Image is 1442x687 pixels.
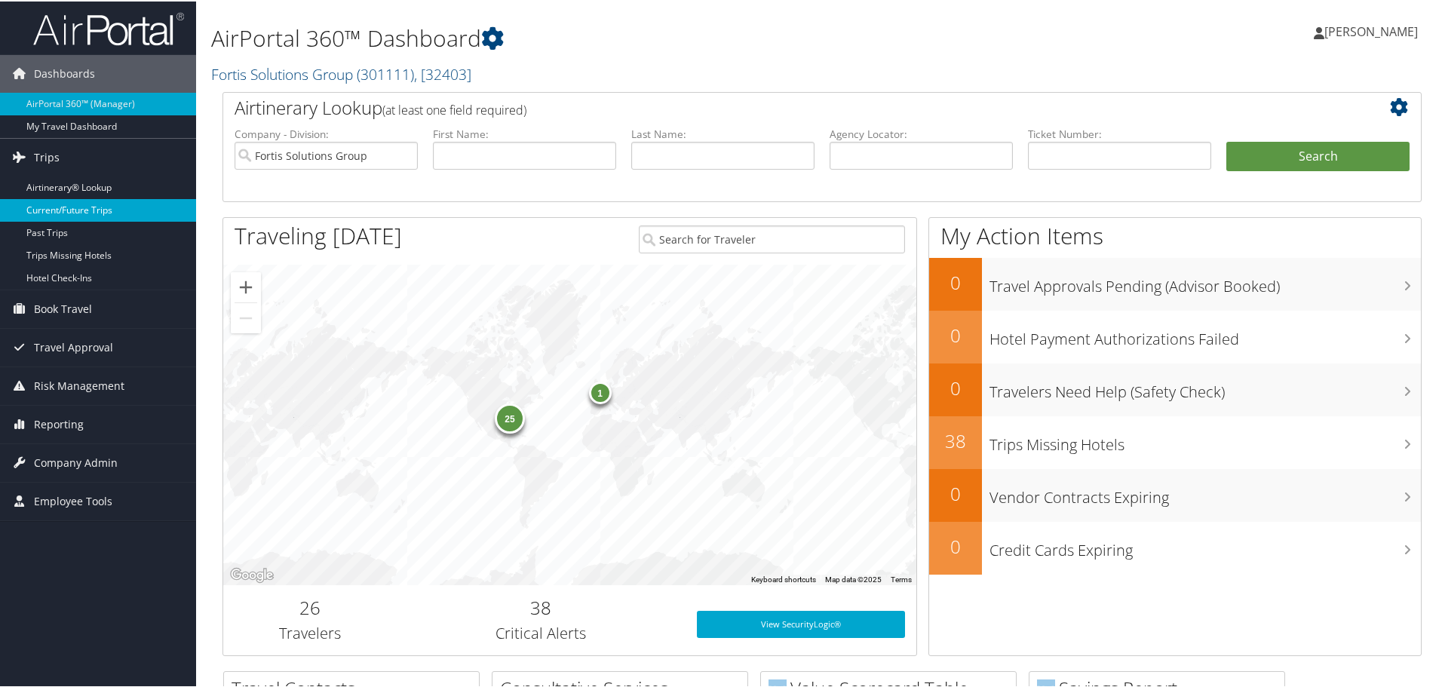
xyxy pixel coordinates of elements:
a: [PERSON_NAME] [1314,8,1433,53]
a: 38Trips Missing Hotels [929,415,1421,468]
h2: Airtinerary Lookup [235,94,1310,119]
h3: Trips Missing Hotels [989,425,1421,454]
label: Last Name: [631,125,815,140]
a: 0Travelers Need Help (Safety Check) [929,362,1421,415]
span: Employee Tools [34,481,112,519]
a: 0Travel Approvals Pending (Advisor Booked) [929,256,1421,309]
img: Google [227,564,277,584]
label: First Name: [433,125,616,140]
a: View SecurityLogic® [697,609,905,636]
h3: Credit Cards Expiring [989,531,1421,560]
img: airportal-logo.png [33,10,184,45]
button: Keyboard shortcuts [751,573,816,584]
h3: Travelers [235,621,385,643]
h2: 0 [929,532,982,558]
h1: AirPortal 360™ Dashboard [211,21,1026,53]
button: Zoom in [231,271,261,301]
h2: 0 [929,374,982,400]
h2: 0 [929,480,982,505]
h2: 38 [929,427,982,452]
a: 0Credit Cards Expiring [929,520,1421,573]
span: Map data ©2025 [825,574,882,582]
a: Fortis Solutions Group [211,63,471,83]
span: Book Travel [34,289,92,327]
input: Search for Traveler [639,224,905,252]
a: 0Vendor Contracts Expiring [929,468,1421,520]
h2: 26 [235,593,385,619]
label: Agency Locator: [830,125,1013,140]
span: , [ 32403 ] [414,63,471,83]
button: Search [1226,140,1410,170]
div: 25 [495,402,525,432]
a: 0Hotel Payment Authorizations Failed [929,309,1421,362]
h3: Travelers Need Help (Safety Check) [989,373,1421,401]
h3: Vendor Contracts Expiring [989,478,1421,507]
h1: Traveling [DATE] [235,219,402,250]
span: ( 301111 ) [357,63,414,83]
h1: My Action Items [929,219,1421,250]
h3: Travel Approvals Pending (Advisor Booked) [989,267,1421,296]
button: Zoom out [231,302,261,332]
span: [PERSON_NAME] [1324,22,1418,38]
span: Company Admin [34,443,118,480]
span: Travel Approval [34,327,113,365]
h2: 0 [929,268,982,294]
h3: Critical Alerts [408,621,674,643]
span: (at least one field required) [382,100,526,117]
h2: 0 [929,321,982,347]
a: Terms (opens in new tab) [891,574,912,582]
span: Trips [34,137,60,175]
h2: 38 [408,593,674,619]
span: Reporting [34,404,84,442]
h3: Hotel Payment Authorizations Failed [989,320,1421,348]
label: Company - Division: [235,125,418,140]
a: Open this area in Google Maps (opens a new window) [227,564,277,584]
div: 1 [588,379,611,402]
label: Ticket Number: [1028,125,1211,140]
span: Dashboards [34,54,95,91]
span: Risk Management [34,366,124,403]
